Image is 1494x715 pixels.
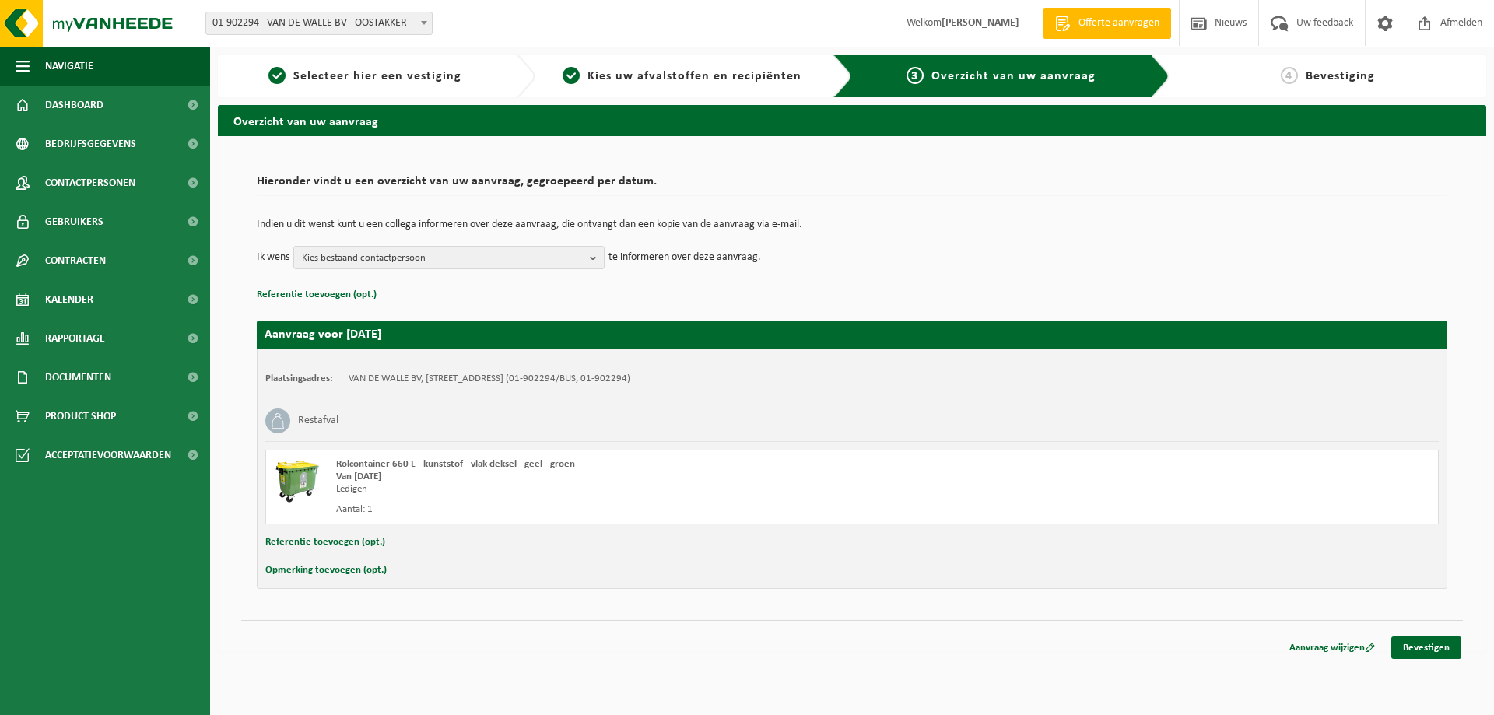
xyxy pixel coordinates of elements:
[931,70,1096,82] span: Overzicht van uw aanvraag
[302,247,584,270] span: Kies bestaand contactpersoon
[1306,70,1375,82] span: Bevestiging
[265,328,381,341] strong: Aanvraag voor [DATE]
[1278,636,1387,659] a: Aanvraag wijzigen
[1281,67,1298,84] span: 4
[45,202,103,241] span: Gebruikers
[336,503,914,516] div: Aantal: 1
[942,17,1019,29] strong: [PERSON_NAME]
[45,124,136,163] span: Bedrijfsgegevens
[349,373,630,385] td: VAN DE WALLE BV, [STREET_ADDRESS] (01-902294/BUS, 01-902294)
[45,397,116,436] span: Product Shop
[587,70,801,82] span: Kies uw afvalstoffen en recipiënten
[206,12,432,34] span: 01-902294 - VAN DE WALLE BV - OOSTAKKER
[265,373,333,384] strong: Plaatsingsadres:
[226,67,504,86] a: 1Selecteer hier een vestiging
[205,12,433,35] span: 01-902294 - VAN DE WALLE BV - OOSTAKKER
[268,67,286,84] span: 1
[45,280,93,319] span: Kalender
[543,67,822,86] a: 2Kies uw afvalstoffen en recipiënten
[293,246,605,269] button: Kies bestaand contactpersoon
[265,532,385,552] button: Referentie toevoegen (opt.)
[1043,8,1171,39] a: Offerte aanvragen
[907,67,924,84] span: 3
[45,47,93,86] span: Navigatie
[265,560,387,580] button: Opmerking toevoegen (opt.)
[45,241,106,280] span: Contracten
[257,175,1447,196] h2: Hieronder vindt u een overzicht van uw aanvraag, gegroepeerd per datum.
[257,219,1447,230] p: Indien u dit wenst kunt u een collega informeren over deze aanvraag, die ontvangt dan een kopie v...
[257,246,289,269] p: Ik wens
[1075,16,1163,31] span: Offerte aanvragen
[45,86,103,124] span: Dashboard
[1391,636,1461,659] a: Bevestigen
[274,458,321,505] img: WB-0660-HPE-GN-50.png
[45,436,171,475] span: Acceptatievoorwaarden
[563,67,580,84] span: 2
[218,105,1486,135] h2: Overzicht van uw aanvraag
[298,408,338,433] h3: Restafval
[293,70,461,82] span: Selecteer hier een vestiging
[257,285,377,305] button: Referentie toevoegen (opt.)
[608,246,761,269] p: te informeren over deze aanvraag.
[45,319,105,358] span: Rapportage
[45,163,135,202] span: Contactpersonen
[336,459,575,469] span: Rolcontainer 660 L - kunststof - vlak deksel - geel - groen
[336,471,381,482] strong: Van [DATE]
[45,358,111,397] span: Documenten
[336,483,914,496] div: Ledigen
